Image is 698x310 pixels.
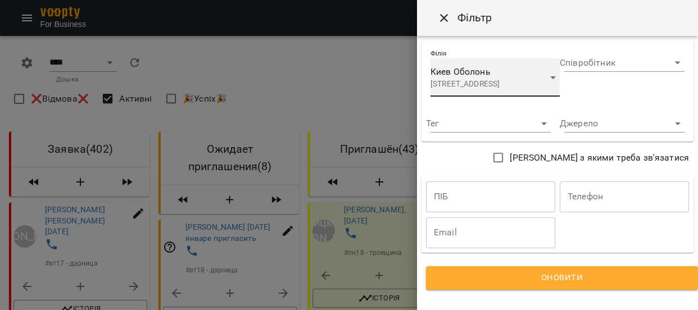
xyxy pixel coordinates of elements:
button: Оновити [426,266,698,290]
label: Співробітник [560,58,615,67]
span: Оновити [439,271,685,285]
span: [PERSON_NAME] з якими треба зв'язатися [510,151,689,165]
button: Close [430,4,457,31]
span: Киев Оболонь [430,66,491,77]
label: Джерело [560,119,598,128]
p: [STREET_ADDRESS] [430,79,542,90]
h6: Фільтр [457,9,492,26]
label: Тег [426,119,439,128]
div: Киев Оболонь[STREET_ADDRESS] [430,58,560,97]
label: Філія [430,51,447,57]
